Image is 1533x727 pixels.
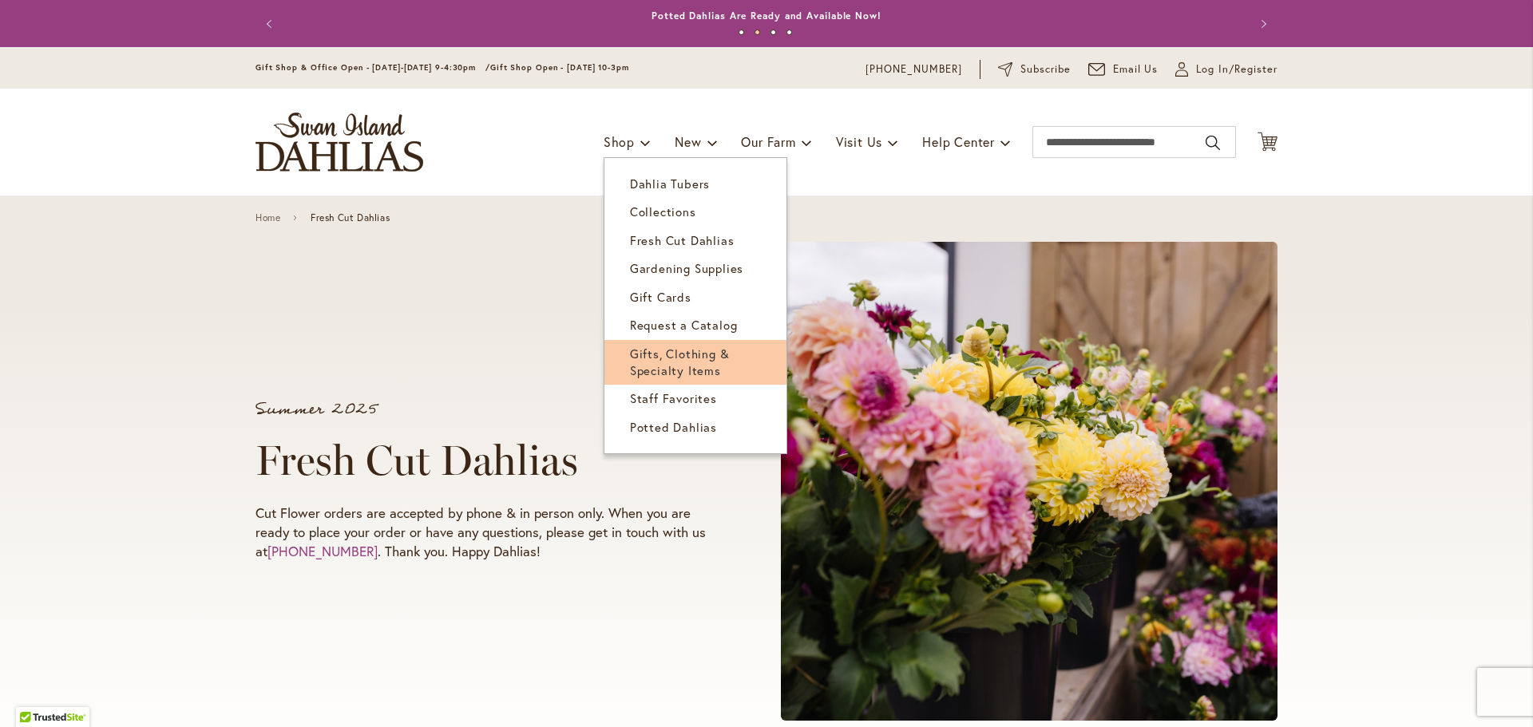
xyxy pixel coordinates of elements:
[1088,61,1159,77] a: Email Us
[755,30,760,35] button: 2 of 4
[255,62,490,73] span: Gift Shop & Office Open - [DATE]-[DATE] 9-4:30pm /
[630,346,730,378] span: Gifts, Clothing & Specialty Items
[255,401,720,417] p: Summer 2025
[255,437,720,484] h1: Fresh Cut Dahlias
[255,504,720,561] p: Cut Flower orders are accepted by phone & in person only. When you are ready to place your order ...
[1113,61,1159,77] span: Email Us
[255,113,423,172] a: store logo
[604,133,635,150] span: Shop
[786,30,792,35] button: 4 of 4
[770,30,776,35] button: 3 of 4
[311,212,390,223] span: Fresh Cut Dahlias
[630,203,696,219] span: Collections
[1020,61,1071,77] span: Subscribe
[630,176,710,192] span: Dahlia Tubers
[630,390,717,406] span: Staff Favorites
[836,133,882,150] span: Visit Us
[604,283,786,311] a: Gift Cards
[630,232,735,248] span: Fresh Cut Dahlias
[255,212,280,223] a: Home
[630,317,738,333] span: Request a Catalog
[652,10,881,22] a: Potted Dahlias Are Ready and Available Now!
[739,30,744,35] button: 1 of 4
[741,133,795,150] span: Our Farm
[1246,8,1277,40] button: Next
[1196,61,1277,77] span: Log In/Register
[675,133,701,150] span: New
[1175,61,1277,77] a: Log In/Register
[866,61,962,77] a: [PHONE_NUMBER]
[267,542,378,560] a: [PHONE_NUMBER]
[630,419,717,435] span: Potted Dahlias
[630,260,743,276] span: Gardening Supplies
[998,61,1071,77] a: Subscribe
[490,62,629,73] span: Gift Shop Open - [DATE] 10-3pm
[255,8,287,40] button: Previous
[922,133,995,150] span: Help Center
